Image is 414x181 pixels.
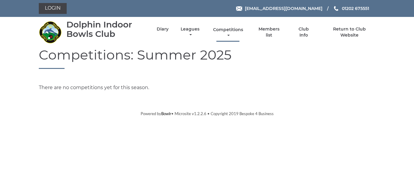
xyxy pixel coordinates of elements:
span: [EMAIL_ADDRESS][DOMAIN_NAME] [245,6,322,11]
a: Club Info [294,26,313,38]
a: Bowlr [161,111,171,116]
img: Dolphin Indoor Bowls Club [39,21,62,44]
img: Email [236,6,242,11]
div: Dolphin Indoor Bowls Club [66,20,146,39]
div: There are no competitions yet for this season. [34,84,380,91]
img: Phone us [334,6,338,11]
a: Leagues [179,26,201,38]
a: Email [EMAIL_ADDRESS][DOMAIN_NAME] [236,5,322,12]
a: Members list [255,26,283,38]
a: Phone us 01202 675551 [333,5,369,12]
a: Diary [157,26,169,32]
span: Powered by • Microsite v1.2.2.6 • Copyright 2019 Bespoke 4 Business [141,111,274,116]
a: Competitions [212,27,245,39]
span: 01202 675551 [342,6,369,11]
a: Return to Club Website [324,26,375,38]
h1: Competitions: Summer 2025 [39,47,375,69]
a: Login [39,3,67,14]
